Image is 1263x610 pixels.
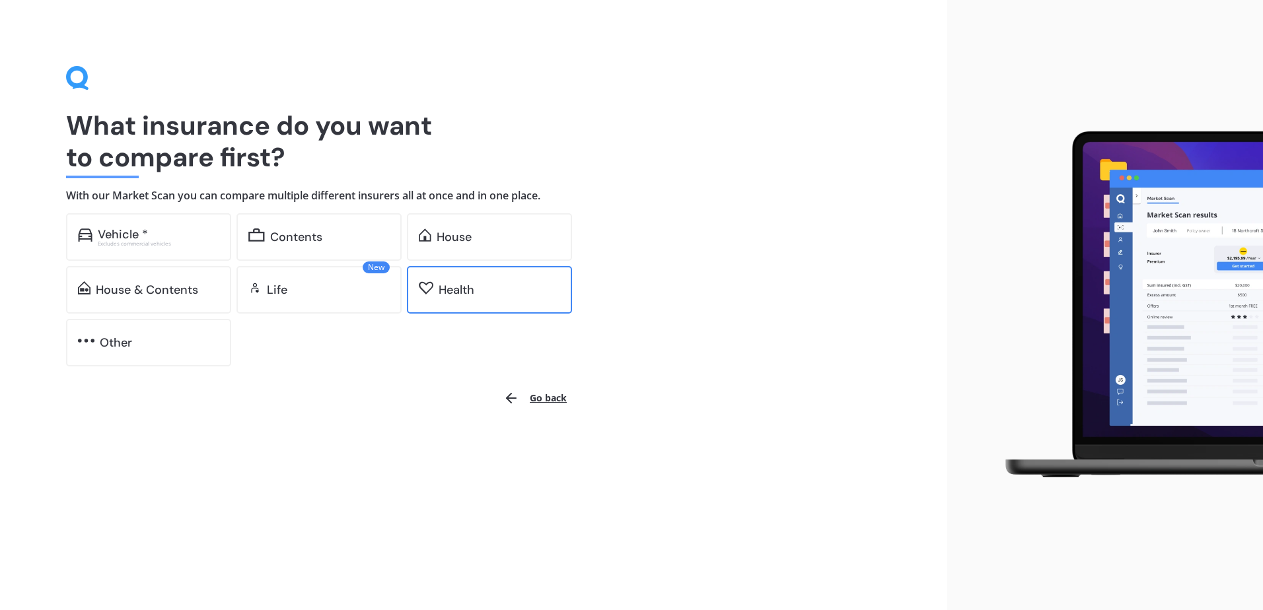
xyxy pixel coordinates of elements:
div: House & Contents [96,283,198,296]
span: New [363,261,390,273]
div: Vehicle * [98,228,148,241]
img: laptop.webp [986,123,1263,487]
img: content.01f40a52572271636b6f.svg [248,228,265,242]
img: home-and-contents.b802091223b8502ef2dd.svg [78,281,90,294]
div: House [437,230,472,244]
img: car.f15378c7a67c060ca3f3.svg [78,228,92,242]
img: health.62746f8bd298b648b488.svg [419,281,433,294]
div: Contents [270,230,322,244]
h4: With our Market Scan you can compare multiple different insurers all at once and in one place. [66,189,881,203]
h1: What insurance do you want to compare first? [66,110,881,173]
div: Health [439,283,474,296]
button: Go back [495,382,575,414]
div: Life [267,283,287,296]
div: Other [100,336,132,349]
img: other.81dba5aafe580aa69f38.svg [78,334,94,347]
div: Excludes commercial vehicles [98,241,219,246]
img: life.f720d6a2d7cdcd3ad642.svg [248,281,262,294]
img: home.91c183c226a05b4dc763.svg [419,228,431,242]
